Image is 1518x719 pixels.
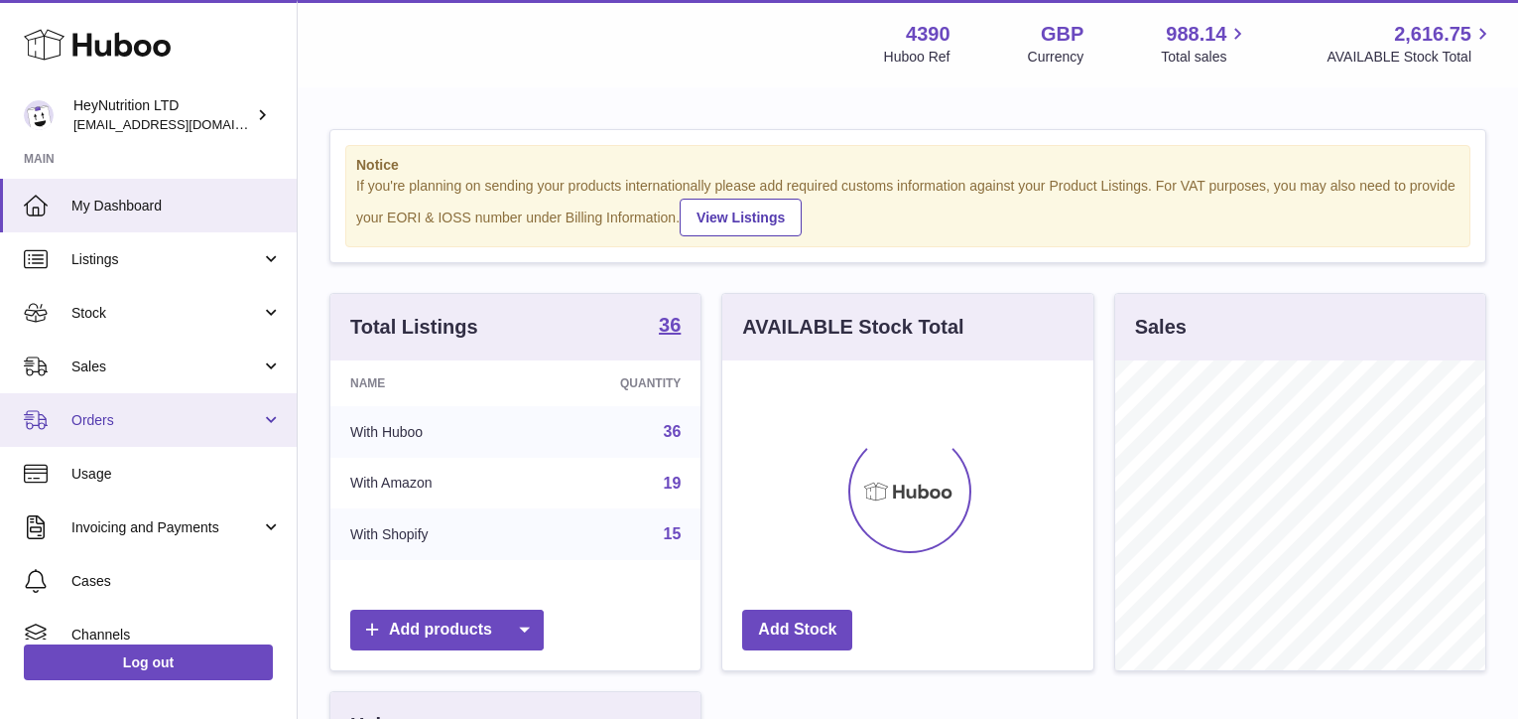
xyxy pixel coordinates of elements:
[73,96,252,134] div: HeyNutrition LTD
[1161,48,1249,67] span: Total sales
[71,572,282,591] span: Cases
[1327,48,1494,67] span: AVAILABLE Stock Total
[1394,21,1471,48] span: 2,616.75
[71,358,261,376] span: Sales
[664,475,682,492] a: 19
[71,626,282,645] span: Channels
[71,518,261,537] span: Invoicing and Payments
[356,156,1459,175] strong: Notice
[1166,21,1226,48] span: 988.14
[742,314,963,341] h3: AVAILABLE Stock Total
[659,315,681,335] strong: 36
[664,423,682,440] a: 36
[73,116,292,132] span: [EMAIL_ADDRESS][DOMAIN_NAME]
[1161,21,1249,67] a: 988.14 Total sales
[71,250,261,269] span: Listings
[906,21,950,48] strong: 4390
[1028,48,1084,67] div: Currency
[1041,21,1083,48] strong: GBP
[330,406,533,458] td: With Huboo
[533,360,700,406] th: Quantity
[742,610,852,650] a: Add Stock
[1135,314,1187,341] h3: Sales
[24,100,54,130] img: info@heynutrition.com
[330,508,533,560] td: With Shopify
[330,458,533,509] td: With Amazon
[884,48,950,67] div: Huboo Ref
[330,360,533,406] th: Name
[664,525,682,542] a: 15
[71,197,282,216] span: My Dashboard
[71,411,261,430] span: Orders
[71,304,261,323] span: Stock
[1327,21,1494,67] a: 2,616.75 AVAILABLE Stock Total
[24,645,273,680] a: Log out
[350,314,478,341] h3: Total Listings
[350,610,544,650] a: Add products
[680,199,802,236] a: View Listings
[356,177,1459,236] div: If you're planning on sending your products internationally please add required customs informati...
[71,465,282,484] span: Usage
[659,315,681,339] a: 36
